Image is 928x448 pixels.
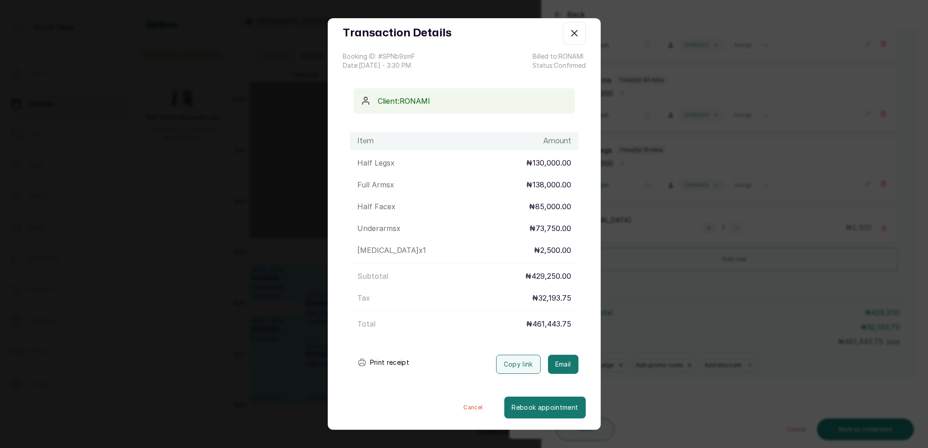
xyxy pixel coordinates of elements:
[357,245,426,256] p: [MEDICAL_DATA] x 1
[504,397,585,418] button: Rebook appointment
[526,318,571,329] p: ₦461,443.75
[343,25,451,41] h1: Transaction Details
[357,271,388,282] p: Subtotal
[350,353,417,372] button: Print receipt
[532,292,571,303] p: ₦32,193.75
[357,201,396,212] p: Half Face x
[525,271,571,282] p: ₦429,250.00
[357,179,394,190] p: Full Arms x
[343,52,415,61] p: Booking ID: # SPNb9smF
[526,157,571,168] p: ₦130,000.00
[357,136,374,146] h1: Item
[378,96,567,106] p: Client: RONAMI
[529,223,571,234] p: ₦73,750.00
[343,61,415,70] p: Date: [DATE] ・ 3:30 PM
[441,397,504,418] button: Cancel
[532,52,586,61] p: Billed to: RONAMI
[357,292,370,303] p: Tax
[534,245,571,256] p: ₦2,500.00
[529,201,571,212] p: ₦85,000.00
[357,157,395,168] p: Half Legs x
[532,61,586,70] p: Status: Confirmed
[526,179,571,190] p: ₦138,000.00
[357,223,401,234] p: Underarms x
[548,355,578,374] button: Email
[543,136,571,146] h1: Amount
[496,355,541,374] button: Copy link
[357,318,375,329] p: Total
